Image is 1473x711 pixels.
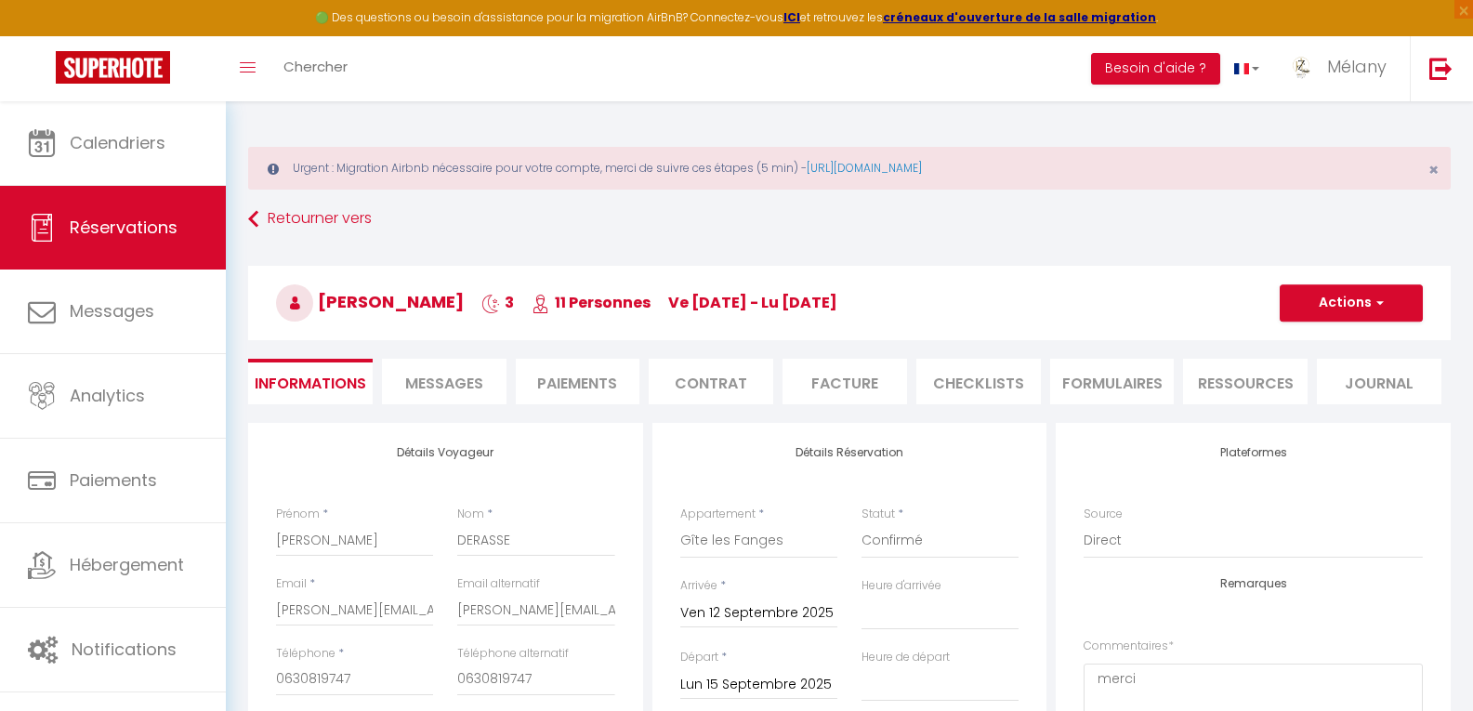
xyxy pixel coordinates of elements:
[70,553,184,576] span: Hébergement
[1091,53,1220,85] button: Besoin d'aide ?
[457,645,569,663] label: Téléphone alternatif
[405,373,483,394] span: Messages
[457,506,484,523] label: Nom
[283,57,348,76] span: Chercher
[70,131,165,154] span: Calendriers
[70,468,157,492] span: Paiements
[680,446,1019,459] h4: Détails Réservation
[1084,577,1423,590] h4: Remarques
[861,649,950,666] label: Heure de départ
[1394,627,1459,697] iframe: Chat
[70,299,154,323] span: Messages
[861,506,895,523] label: Statut
[783,9,800,25] a: ICI
[516,359,640,404] li: Paiements
[1317,359,1441,404] li: Journal
[807,160,922,176] a: [URL][DOMAIN_NAME]
[276,506,320,523] label: Prénom
[276,446,615,459] h4: Détails Voyageur
[1084,506,1123,523] label: Source
[276,645,335,663] label: Téléphone
[783,359,907,404] li: Facture
[1084,446,1423,459] h4: Plateformes
[70,384,145,407] span: Analytics
[56,51,170,84] img: Super Booking
[1428,158,1439,181] span: ×
[248,147,1451,190] div: Urgent : Migration Airbnb nécessaire pour votre compte, merci de suivre ces étapes (5 min) -
[1428,162,1439,178] button: Close
[649,359,773,404] li: Contrat
[72,638,177,661] span: Notifications
[1280,284,1423,322] button: Actions
[1050,359,1175,404] li: FORMULAIRES
[1273,36,1410,101] a: ... Mélany
[668,292,837,313] span: ve [DATE] - lu [DATE]
[276,575,307,593] label: Email
[1429,57,1453,80] img: logout
[883,9,1156,25] a: créneaux d'ouverture de la salle migration
[916,359,1041,404] li: CHECKLISTS
[680,577,717,595] label: Arrivée
[861,577,941,595] label: Heure d'arrivée
[270,36,362,101] a: Chercher
[1327,55,1387,78] span: Mélany
[1084,638,1174,655] label: Commentaires
[532,292,651,313] span: 11 Personnes
[1287,53,1315,81] img: ...
[680,649,718,666] label: Départ
[1183,359,1308,404] li: Ressources
[680,506,756,523] label: Appartement
[248,203,1451,236] a: Retourner vers
[457,575,540,593] label: Email alternatif
[276,290,464,313] span: [PERSON_NAME]
[248,359,373,404] li: Informations
[70,216,178,239] span: Réservations
[481,292,514,313] span: 3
